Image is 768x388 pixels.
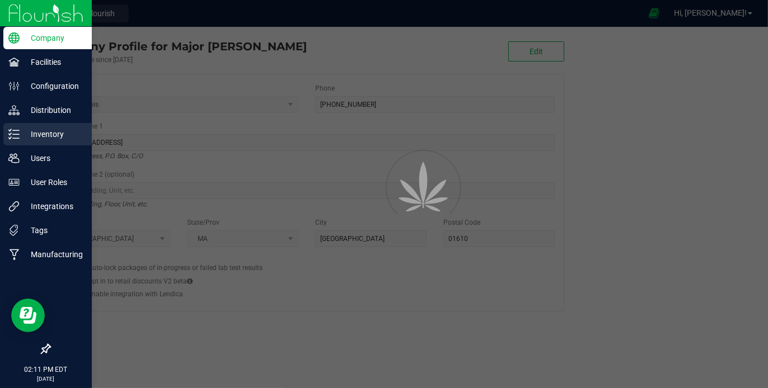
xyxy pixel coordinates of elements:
[8,105,20,116] inline-svg: Distribution
[8,129,20,140] inline-svg: Inventory
[20,176,87,189] p: User Roles
[20,200,87,213] p: Integrations
[8,249,20,260] inline-svg: Manufacturing
[11,299,45,332] iframe: Resource center
[20,248,87,261] p: Manufacturing
[8,153,20,164] inline-svg: Users
[20,224,87,237] p: Tags
[8,225,20,236] inline-svg: Tags
[20,103,87,117] p: Distribution
[5,375,87,383] p: [DATE]
[8,81,20,92] inline-svg: Configuration
[20,127,87,141] p: Inventory
[8,32,20,44] inline-svg: Company
[8,201,20,212] inline-svg: Integrations
[20,55,87,69] p: Facilities
[8,56,20,68] inline-svg: Facilities
[5,365,87,375] p: 02:11 PM EDT
[20,79,87,93] p: Configuration
[20,31,87,45] p: Company
[20,152,87,165] p: Users
[8,177,20,188] inline-svg: User Roles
